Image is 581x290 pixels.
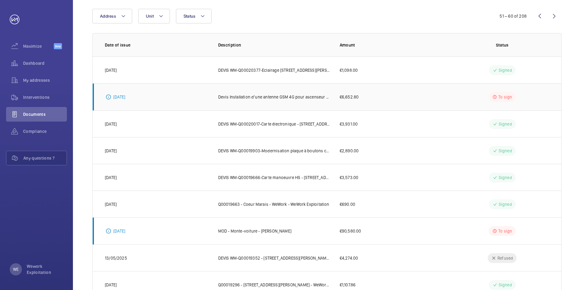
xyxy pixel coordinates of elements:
p: DEVIS WM-Q00020377-Eclairage [STREET_ADDRESS][PERSON_NAME] Exploitation [218,67,330,73]
span: Any questions ? [23,155,67,161]
p: [DATE] [105,67,117,73]
p: DEVIS WM-Q00020017-Carte électronique - [STREET_ADDRESS][PERSON_NAME] - WeWork Exploitation [218,121,330,127]
button: Unit [138,9,170,23]
p: Status [455,42,549,48]
p: [DATE] [105,148,117,154]
p: Q00019663 - Coeur Marais - WeWork - WeWork Exploitation [218,201,329,207]
span: Maximize [23,43,54,49]
span: Unit [146,14,154,19]
p: Q00019296 - [STREET_ADDRESS][PERSON_NAME] - WeWork Exploitation - Porte Piétonne Entrée Principal... [218,282,330,288]
span: My addresses [23,77,67,83]
p: €2,890.00 [340,148,359,154]
p: Signed [499,67,512,73]
p: DEVIS WM-Q00019352 - [STREET_ADDRESS][PERSON_NAME] - WeWork Exploitation [218,255,330,261]
p: 13/05/2025 [105,255,127,261]
p: WE [13,266,19,272]
button: Address [92,9,132,23]
p: €690.00 [340,201,355,207]
span: Address [100,14,116,19]
span: Interventions [23,94,67,100]
p: DEVIS WM-Q00019903-Modernisation plaque à boutons cabine - [STREET_ADDRESS][PERSON_NAME] Exploita... [218,148,330,154]
p: [DATE] [105,174,117,181]
button: Status [176,9,212,23]
p: Refused [497,255,513,261]
p: Date of issue [105,42,208,48]
p: Devis Installation d’une antenne GSM 4G pour ascenseur – mise en conformité réseaux 198 Av de [GE... [218,94,330,100]
p: [DATE] [105,121,117,127]
p: [DATE] [113,94,125,100]
p: [DATE] [105,282,117,288]
p: Signed [499,282,512,288]
p: DEVIS WM-Q00019666-Carte manoeuvre HS - [STREET_ADDRESS][PERSON_NAME] Exploitation [218,174,330,181]
p: MOD - Monte-voiture - [PERSON_NAME] [218,228,291,234]
p: Signed [499,174,512,181]
p: €4,274.00 [340,255,358,261]
p: €1,107.86 [340,282,356,288]
p: To sign [498,228,512,234]
span: Compliance [23,128,67,134]
p: €6,652.80 [340,94,359,100]
p: €3,573.00 [340,174,359,181]
p: Wework Exploitation [27,263,63,275]
span: Dashboard [23,60,67,66]
p: [DATE] [105,201,117,207]
div: 51 – 60 of 208 [500,13,527,19]
p: Signed [499,201,512,207]
p: Signed [499,148,512,154]
span: Beta [54,43,62,49]
span: Documents [23,111,67,117]
p: €90,580.00 [340,228,361,234]
span: Status [184,14,196,19]
p: To sign [498,94,512,100]
p: Description [218,42,330,48]
p: Amount [340,42,446,48]
p: €1,098.00 [340,67,358,73]
p: €3,931.00 [340,121,358,127]
p: Signed [499,121,512,127]
p: [DATE] [113,228,125,234]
